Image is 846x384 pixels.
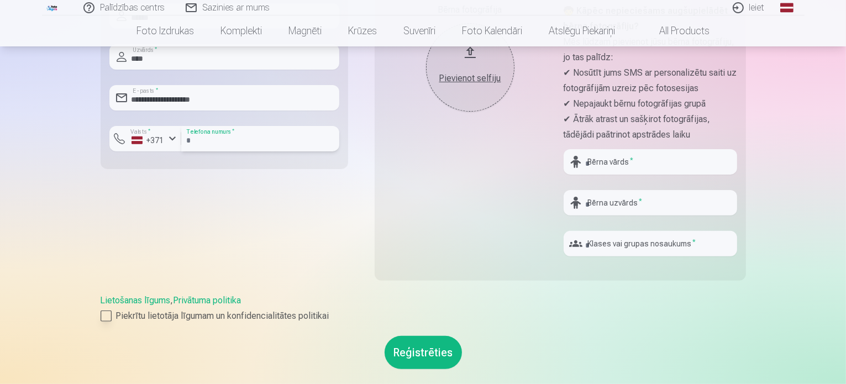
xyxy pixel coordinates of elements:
[101,309,746,323] label: Piekrītu lietotāja līgumam un konfidencialitātes politikai
[127,128,154,136] label: Valsts
[426,23,514,112] button: Pievienot selfiju
[564,65,737,96] p: ✔ Nosūtīt jums SMS ar personalizētu saiti uz fotogrāfijām uzreiz pēc fotosesijas
[535,15,628,46] a: Atslēgu piekariņi
[275,15,335,46] a: Magnēti
[123,15,207,46] a: Foto izdrukas
[207,15,275,46] a: Komplekti
[628,15,723,46] a: All products
[385,336,462,369] button: Reģistrēties
[101,294,746,323] div: ,
[564,96,737,112] p: ✔ Nepajaukt bērnu fotogrāfijas grupā
[390,15,449,46] a: Suvenīri
[564,34,737,65] p: Mēs lūdzam pievienot jūsu bērna fotogrāfiju, jo tas palīdz:
[437,72,503,85] div: Pievienot selfiju
[132,135,165,146] div: +371
[101,295,171,306] a: Lietošanas līgums
[46,4,59,11] img: /fa1
[564,112,737,143] p: ✔ Ātrāk atrast un sašķirot fotogrāfijas, tādējādi paātrinot apstrādes laiku
[335,15,390,46] a: Krūzes
[449,15,535,46] a: Foto kalendāri
[174,295,241,306] a: Privātuma politika
[109,126,181,151] button: Valsts*+371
